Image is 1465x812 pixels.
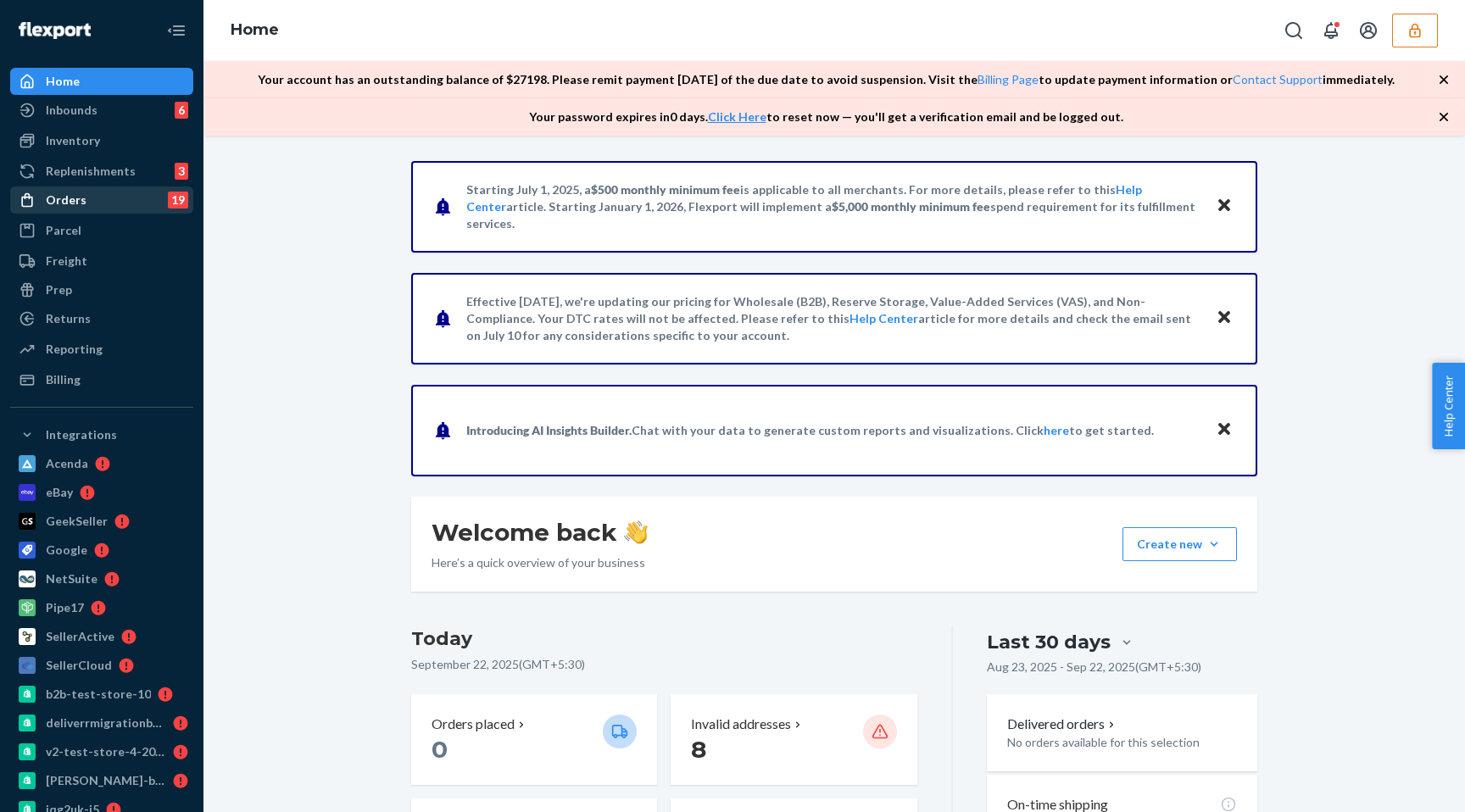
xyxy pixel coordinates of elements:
a: Billing Page [978,72,1039,86]
div: Freight [46,253,87,270]
div: 3 [175,163,188,180]
div: eBay [46,484,73,501]
a: here [1044,423,1069,437]
a: Home [10,68,193,95]
a: Billing [10,366,193,393]
span: 0 [432,735,448,764]
p: Your account has an outstanding balance of $ 27198 . Please remit payment [DATE] of the due date ... [258,71,1395,88]
a: GeekSeller [10,508,193,535]
p: Here’s a quick overview of your business [432,554,648,571]
span: Introducing AI Insights Builder. [466,423,632,437]
a: eBay [10,479,193,506]
a: NetSuite [10,565,193,592]
div: Parcel [46,222,81,239]
span: 8 [691,735,706,764]
p: Effective [DATE], we're updating our pricing for Wholesale (B2B), Reserve Storage, Value-Added Se... [466,293,1200,344]
h1: Welcome back [432,517,648,548]
h3: Today [411,626,917,653]
a: Parcel [10,217,193,244]
div: Inventory [46,132,100,149]
button: Close [1213,418,1235,442]
a: Pipe17 [10,594,193,621]
div: b2b-test-store-10 [46,686,151,703]
a: Inbounds6 [10,97,193,124]
span: $5,000 monthly minimum fee [832,199,990,214]
p: September 22, 2025 ( GMT+5:30 ) [411,656,917,673]
button: Close [1213,194,1235,219]
div: 19 [168,192,188,209]
div: Orders [46,192,86,209]
p: Chat with your data to generate custom reports and visualizations. Click to get started. [466,422,1154,439]
a: deliverrmigrationbasictest [10,709,193,737]
button: Invalid addresses 8 [671,694,916,785]
p: Starting July 1, 2025, a is applicable to all merchants. For more details, please refer to this a... [466,181,1200,232]
img: Flexport logo [19,22,91,39]
div: Integrations [46,426,117,443]
div: Billing [46,371,81,388]
a: Prep [10,276,193,303]
div: Inbounds [46,102,97,119]
button: Open notifications [1314,14,1348,47]
button: Orders placed 0 [411,694,657,785]
span: $500 monthly minimum fee [591,182,740,197]
div: Reporting [46,341,103,358]
a: Acenda [10,450,193,477]
div: Home [46,73,80,90]
div: [PERSON_NAME]-b2b-test-store-2 [46,772,166,789]
a: Help Center [849,311,918,325]
img: hand-wave emoji [624,520,648,544]
button: Create new [1122,527,1237,561]
div: SellerActive [46,628,114,645]
button: Close [1213,306,1235,331]
a: Contact Support [1233,72,1323,86]
p: Aug 23, 2025 - Sep 22, 2025 ( GMT+5:30 ) [987,659,1201,676]
div: NetSuite [46,570,97,587]
div: v2-test-store-4-2025 [46,743,166,760]
a: v2-test-store-4-2025 [10,738,193,765]
div: SellerCloud [46,657,112,674]
div: deliverrmigrationbasictest [46,715,166,731]
a: b2b-test-store-10 [10,681,193,708]
a: Inventory [10,127,193,154]
a: Google [10,537,193,564]
button: Delivered orders [1007,715,1118,734]
div: Last 30 days [987,629,1111,655]
div: Acenda [46,455,88,472]
a: SellerCloud [10,652,193,679]
p: Invalid addresses [691,715,791,734]
a: [PERSON_NAME]-b2b-test-store-2 [10,767,193,794]
a: Orders19 [10,186,193,214]
a: Replenishments3 [10,158,193,185]
div: 6 [175,102,188,119]
button: Help Center [1432,363,1465,449]
div: Returns [46,310,91,327]
a: Home [231,20,279,39]
div: GeekSeller [46,513,108,530]
button: Integrations [10,421,193,448]
div: Prep [46,281,72,298]
button: Close Navigation [159,14,193,47]
a: Freight [10,247,193,275]
p: Orders placed [432,715,515,734]
div: Google [46,542,87,559]
a: Click Here [708,109,766,124]
button: Open Search Box [1277,14,1311,47]
a: SellerActive [10,623,193,650]
a: Reporting [10,336,193,363]
p: Your password expires in 0 days . to reset now — you'll get a verification email and be logged out. [529,108,1123,125]
div: Replenishments [46,163,136,180]
ol: breadcrumbs [217,6,292,55]
p: No orders available for this selection [1007,734,1237,751]
a: Returns [10,305,193,332]
div: Pipe17 [46,599,84,616]
button: Open account menu [1351,14,1385,47]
